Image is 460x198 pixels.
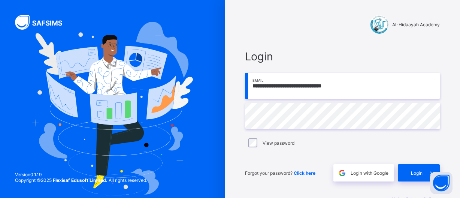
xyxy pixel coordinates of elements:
span: Copyright © 2025 All rights reserved. [15,177,147,183]
a: Click here [294,170,315,176]
img: SAFSIMS Logo [15,15,71,30]
span: Forgot your password? [245,170,315,176]
span: Login [411,170,423,176]
span: Al-Hidaayah Academy [392,22,440,27]
label: View password [263,140,294,146]
span: Version 0.1.19 [15,172,147,177]
span: Login with Google [351,170,388,176]
img: google.396cfc9801f0270233282035f929180a.svg [338,169,346,177]
button: Open asap [430,172,453,194]
strong: Flexisaf Edusoft Limited. [53,177,108,183]
span: Login [245,50,440,63]
img: Hero Image [32,22,193,195]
